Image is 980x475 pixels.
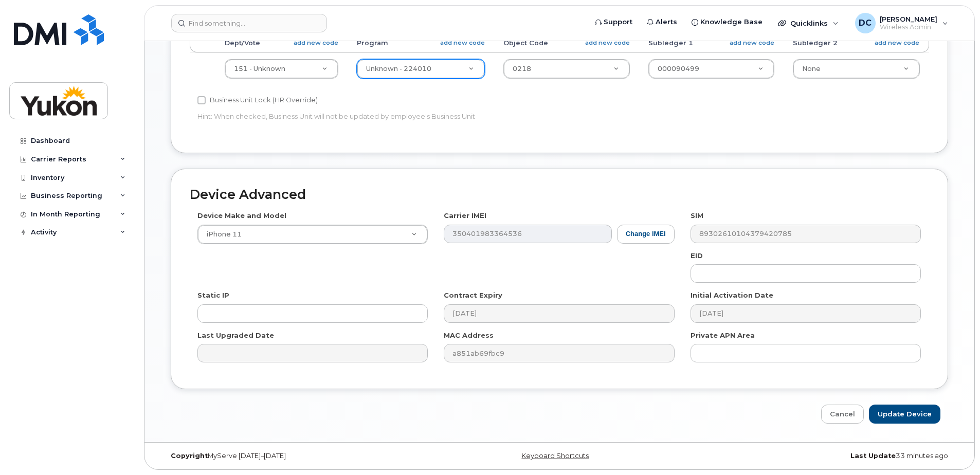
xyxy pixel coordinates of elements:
div: Quicklinks [771,13,846,33]
a: Cancel [821,405,864,424]
a: add new code [730,39,774,47]
input: Business Unit Lock (HR Override) [197,96,206,104]
label: Private APN Area [691,331,755,340]
a: Keyboard Shortcuts [521,452,589,460]
span: 0218 [513,65,531,72]
a: add new code [294,39,338,47]
label: Business Unit Lock (HR Override) [197,94,318,106]
span: None [802,65,821,72]
span: Knowledge Base [700,17,763,27]
a: iPhone 11 [198,225,427,244]
span: Wireless Admin [880,23,937,31]
span: Alerts [656,17,677,27]
label: Carrier IMEI [444,211,486,221]
a: add new code [585,39,630,47]
label: Static IP [197,290,229,300]
div: Dione Cousins [848,13,955,33]
input: Update Device [869,405,940,424]
a: Support [588,12,640,32]
th: Object Code [494,34,639,52]
span: [PERSON_NAME] [880,15,937,23]
a: Alerts [640,12,684,32]
label: EID [691,251,703,261]
strong: Copyright [171,452,208,460]
span: 151 - Unknown [234,65,285,72]
span: Support [604,17,632,27]
input: Find something... [171,14,327,32]
button: Change IMEI [617,225,675,244]
div: 33 minutes ago [692,452,956,460]
a: 151 - Unknown [225,60,338,78]
a: add new code [875,39,919,47]
label: Contract Expiry [444,290,502,300]
div: MyServe [DATE]–[DATE] [163,452,427,460]
span: iPhone 11 [201,230,242,239]
a: add new code [440,39,485,47]
a: 0218 [504,60,629,78]
label: SIM [691,211,703,221]
label: Initial Activation Date [691,290,773,300]
th: Subledger 2 [784,34,929,52]
label: MAC Address [444,331,494,340]
span: 000090499 [658,65,699,72]
a: Unknown - 224010 [357,60,484,78]
span: DC [859,17,872,29]
span: Quicklinks [790,19,828,27]
label: Device Make and Model [197,211,286,221]
a: None [793,60,919,78]
span: Unknown - 224010 [366,65,431,72]
label: Last Upgraded Date [197,331,274,340]
th: Program [348,34,494,52]
strong: Last Update [850,452,896,460]
h2: Device Advanced [190,188,929,202]
th: Dept/Vote [215,34,348,52]
a: 000090499 [649,60,774,78]
th: Subledger 1 [639,34,784,52]
a: Knowledge Base [684,12,770,32]
p: Hint: When checked, Business Unit will not be updated by employee's Business Unit [197,112,675,121]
